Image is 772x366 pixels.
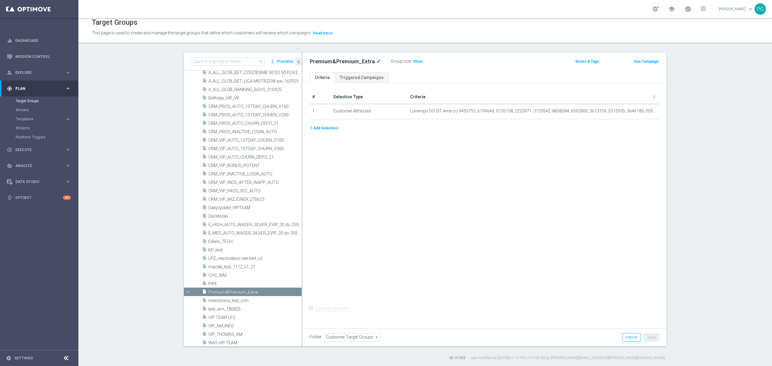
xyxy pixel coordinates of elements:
[413,59,423,64] span: Show
[92,30,312,35] span: This page is used to create and manage the target groups that define which customers will receive...
[313,30,333,36] button: Read more
[202,213,207,220] i: insert_drive_file
[202,87,207,93] i: insert_drive_file
[276,58,294,66] button: Prioritize
[7,38,71,43] div: equalizer Dashboard
[202,323,207,330] i: insert_drive_file
[411,59,412,64] label: :
[310,72,335,83] a: Criteria
[718,5,755,14] a: [PERSON_NAME]keyboard_arrow_down
[202,146,207,153] i: insert_drive_file
[202,137,207,144] i: insert_drive_file
[7,70,12,75] i: person_search
[16,124,78,133] div: Streams
[208,180,302,185] span: CRM_VIP_INCO_AFTER_INAPP_AUTO
[202,120,207,127] i: insert_drive_file
[16,96,78,106] div: Target Groups
[16,108,63,112] a: Actions
[202,272,207,279] i: insert_drive_file
[7,195,12,200] i: lightbulb
[7,147,71,152] button: play_circle_outline Execute keyboard_arrow_right
[208,256,302,261] span: LPZ_reactivation rate kart_v2
[331,104,408,119] td: Customer Attributes
[208,307,302,312] span: test_wm_180825
[15,87,65,90] span: Plan
[208,340,302,345] span: WAS VIP TEAM
[191,57,265,66] input: Quick find group or folder
[7,179,71,184] button: Data Studio keyboard_arrow_right
[7,147,65,153] div: Execute
[202,162,207,169] i: insert_drive_file
[7,190,71,206] div: Optibot
[14,356,33,360] a: Settings
[6,355,11,361] i: settings
[65,70,71,75] i: keyboard_arrow_right
[310,58,375,65] h2: Premium&Premium_Extra
[15,49,71,65] a: Mission Control
[16,115,78,124] div: Templates
[202,171,207,178] i: insert_drive_file
[202,281,207,288] i: insert_drive_file
[202,331,207,338] i: insert_drive_file
[202,103,207,110] i: insert_drive_file
[310,104,331,119] td: 1
[208,290,302,295] span: Premium&amp;Premium_Extra
[16,117,65,121] div: Templates
[202,238,207,245] i: insert_drive_file
[202,255,207,262] i: insert_drive_file
[575,58,600,65] button: Notes & Tags
[208,121,302,126] span: CRM_PROS_AUTO_CHURN_DEPO_21
[7,163,71,168] button: track_changes Analyze keyboard_arrow_right
[208,172,302,177] span: CRM_VIP_INACTIVE_LOGIN_AUTO
[208,273,302,278] span: OHC_WM
[296,58,302,66] button: chevron_left
[391,59,411,64] label: Group size
[63,196,71,200] div: 4
[296,59,302,65] i: chevron_left
[634,58,659,65] button: Run Campaign
[202,314,207,321] i: insert_drive_file
[16,117,71,121] div: Templates keyboard_arrow_right
[15,164,65,168] span: Analyze
[7,195,71,200] button: lightbulb Optibot 4
[7,163,12,169] i: track_changes
[376,58,381,65] i: mode_edit
[16,99,63,103] a: Target Groups
[269,57,275,66] i: more_vert
[7,54,71,59] button: Mission Control
[310,125,339,131] button: + Add Selection
[449,355,465,361] label: ID: 41263
[310,334,322,339] label: Folder
[15,180,65,184] span: Data Studio
[208,214,302,219] span: Dla Moniki
[7,33,71,49] div: Dashboard
[202,247,207,254] i: insert_drive_file
[208,231,302,236] span: E_MED_AUTO_WAGER_SILVER_EVIP_20 do 250 PLN_REM_WEEKLY
[7,147,12,153] i: play_circle_outline
[644,333,659,342] button: Save
[208,96,302,101] span: Birthday_VIP_VK
[7,70,71,75] button: person_search Explore keyboard_arrow_right
[202,179,207,186] i: insert_drive_file
[208,112,302,118] span: CRM_PROS_AUTO_1STDAY_CHURN_V200
[202,129,207,136] i: insert_drive_file
[208,315,302,320] span: VIP TEAM LPZ
[747,6,754,12] span: keyboard_arrow_down
[92,18,138,27] h1: Target Groups
[202,230,207,237] i: insert_drive_file
[65,116,71,122] i: keyboard_arrow_right
[258,59,263,64] span: search
[65,86,71,91] i: keyboard_arrow_right
[7,38,12,43] i: equalizer
[202,264,207,271] i: insert_drive_file
[208,264,302,270] span: maciek_test_1112_v1_21
[208,104,302,109] span: CRM_PROS_AUTO_1STDAY_CHURN_V100
[15,148,65,152] span: Execute
[65,147,71,153] i: keyboard_arrow_right
[208,87,302,92] span: A_ALL_GLOB_RANKING_BGVS_210425
[208,138,302,143] span: CRM_VIP_AUTO_1STDAY_CHURN_V100
[202,78,207,85] i: insert_drive_file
